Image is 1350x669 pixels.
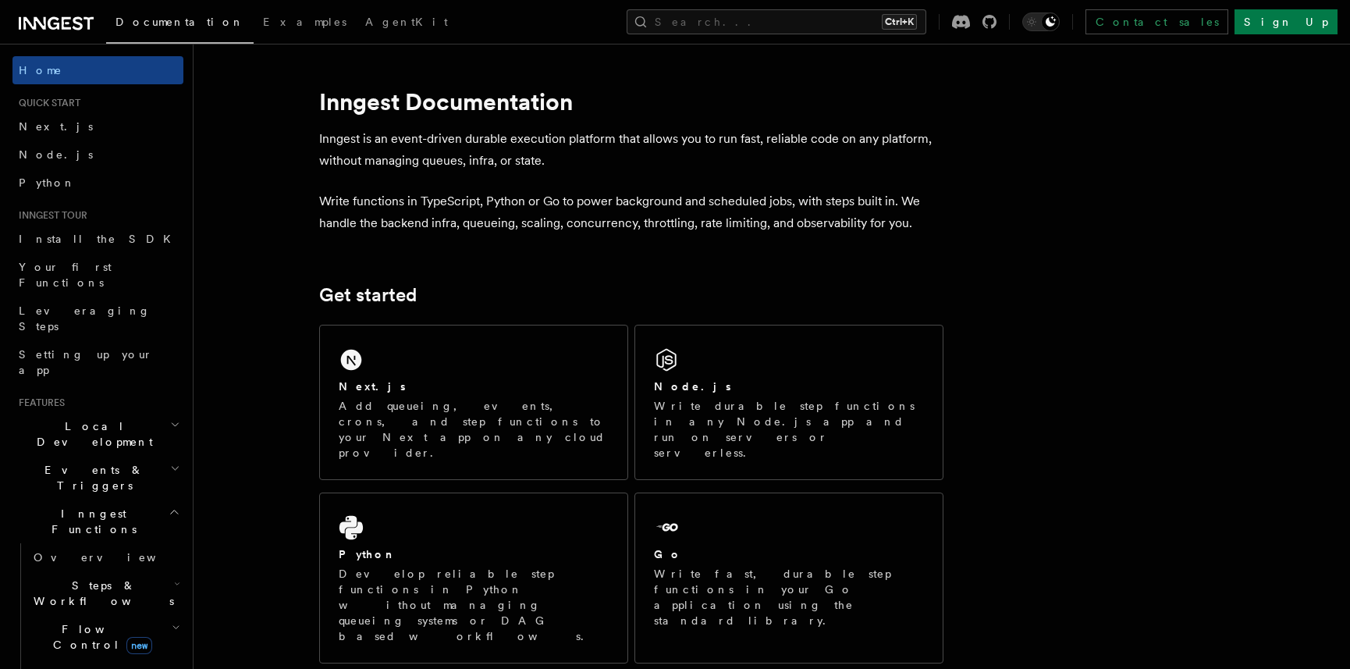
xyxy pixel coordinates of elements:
[12,253,183,297] a: Your first Functions
[12,56,183,84] a: Home
[19,176,76,189] span: Python
[12,462,170,493] span: Events & Triggers
[19,148,93,161] span: Node.js
[27,571,183,615] button: Steps & Workflows
[1022,12,1060,31] button: Toggle dark mode
[12,506,169,537] span: Inngest Functions
[12,412,183,456] button: Local Development
[19,348,153,376] span: Setting up your app
[254,5,356,42] a: Examples
[12,456,183,500] button: Events & Triggers
[882,14,917,30] kbd: Ctrl+K
[634,325,943,480] a: Node.jsWrite durable step functions in any Node.js app and run on servers or serverless.
[12,297,183,340] a: Leveraging Steps
[12,397,65,409] span: Features
[654,398,924,461] p: Write durable step functions in any Node.js app and run on servers or serverless.
[627,9,926,34] button: Search...Ctrl+K
[126,637,152,654] span: new
[34,551,194,564] span: Overview
[27,578,174,609] span: Steps & Workflows
[19,261,112,289] span: Your first Functions
[27,615,183,659] button: Flow Controlnew
[106,5,254,44] a: Documentation
[339,546,396,562] h2: Python
[12,209,87,222] span: Inngest tour
[12,225,183,253] a: Install the SDK
[654,546,682,562] h2: Go
[654,379,731,394] h2: Node.js
[339,379,406,394] h2: Next.js
[634,493,943,664] a: GoWrite fast, durable step functions in your Go application using the standard library.
[1235,9,1338,34] a: Sign Up
[319,493,628,664] a: PythonDevelop reliable step functions in Python without managing queueing systems or DAG based wo...
[19,62,62,78] span: Home
[263,16,346,28] span: Examples
[12,500,183,543] button: Inngest Functions
[27,543,183,571] a: Overview
[19,304,151,333] span: Leveraging Steps
[319,128,943,172] p: Inngest is an event-driven durable execution platform that allows you to run fast, reliable code ...
[12,112,183,141] a: Next.js
[319,325,628,480] a: Next.jsAdd queueing, events, crons, and step functions to your Next app on any cloud provider.
[654,566,924,628] p: Write fast, durable step functions in your Go application using the standard library.
[1085,9,1228,34] a: Contact sales
[12,97,80,109] span: Quick start
[319,284,417,306] a: Get started
[12,340,183,384] a: Setting up your app
[27,621,172,653] span: Flow Control
[115,16,244,28] span: Documentation
[319,87,943,116] h1: Inngest Documentation
[12,418,170,450] span: Local Development
[19,233,180,245] span: Install the SDK
[356,5,457,42] a: AgentKit
[19,120,93,133] span: Next.js
[12,141,183,169] a: Node.js
[12,169,183,197] a: Python
[319,190,943,234] p: Write functions in TypeScript, Python or Go to power background and scheduled jobs, with steps bu...
[339,566,609,644] p: Develop reliable step functions in Python without managing queueing systems or DAG based workflows.
[365,16,448,28] span: AgentKit
[339,398,609,461] p: Add queueing, events, crons, and step functions to your Next app on any cloud provider.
